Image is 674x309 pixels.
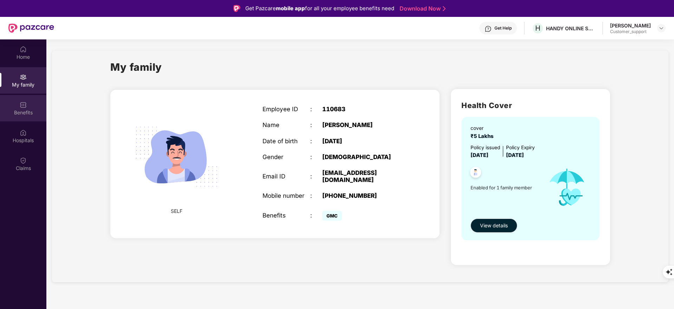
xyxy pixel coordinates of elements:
img: svg+xml;base64,PHN2ZyBpZD0iSG9zcGl0YWxzIiB4bWxucz0iaHR0cDovL3d3dy53My5vcmcvMjAwMC9zdmciIHdpZHRoPS... [20,129,27,136]
span: [DATE] [506,152,524,158]
img: svg+xml;base64,PHN2ZyB4bWxucz0iaHR0cDovL3d3dy53My5vcmcvMjAwMC9zdmciIHdpZHRoPSI0OC45NDMiIGhlaWdodD... [467,165,484,182]
div: [EMAIL_ADDRESS][DOMAIN_NAME] [322,169,406,183]
img: svg+xml;base64,PHN2ZyBpZD0iRHJvcGRvd24tMzJ4MzIiIHhtbG5zPSJodHRwOi8vd3d3LnczLm9yZy8yMDAwL3N2ZyIgd2... [659,25,664,31]
img: svg+xml;base64,PHN2ZyBpZD0iQmVuZWZpdHMiIHhtbG5zPSJodHRwOi8vd3d3LnczLm9yZy8yMDAwL3N2ZyIgd2lkdGg9Ij... [20,101,27,108]
div: Policy issued [471,144,500,152]
span: Enabled for 1 family member [471,184,541,191]
h2: Health Cover [461,100,600,111]
div: Get Pazcare for all your employee benefits need [245,4,394,13]
div: cover [471,125,496,132]
div: [PHONE_NUMBER] [322,192,406,199]
button: View details [471,219,517,233]
div: Email ID [263,173,310,180]
div: [PERSON_NAME] [322,121,406,128]
div: [DEMOGRAPHIC_DATA] [322,153,406,160]
span: [DATE] [471,152,488,158]
img: svg+xml;base64,PHN2ZyBpZD0iSG9tZSIgeG1sbnM9Imh0dHA6Ly93d3cudzMub3JnLzIwMDAvc3ZnIiB3aWR0aD0iMjAiIG... [20,46,27,53]
div: HANDY ONLINE SOLUTIONS PRIVATE LIMITED [546,25,595,32]
span: ₹5 Lakhs [471,133,496,139]
div: Customer_support [610,29,651,34]
div: : [310,138,322,145]
div: [DATE] [322,138,406,145]
div: : [310,153,322,160]
div: Name [263,121,310,128]
span: View details [480,222,508,229]
div: : [310,192,322,199]
div: Gender [263,153,310,160]
div: [PERSON_NAME] [610,22,651,29]
a: Download Now [400,5,443,12]
div: Date of birth [263,138,310,145]
strong: mobile app [276,5,305,12]
div: Mobile number [263,192,310,199]
div: : [310,212,322,219]
div: Employee ID [263,106,310,113]
h1: My family [110,59,162,75]
div: : [310,173,322,180]
div: Policy Expiry [506,144,535,152]
img: svg+xml;base64,PHN2ZyBpZD0iSGVscC0zMngzMiIgeG1sbnM9Imh0dHA6Ly93d3cudzMub3JnLzIwMDAvc3ZnIiB3aWR0aD... [485,25,492,32]
div: Benefits [263,212,310,219]
div: : [310,121,322,128]
div: 110683 [322,106,406,113]
img: Logo [233,5,240,12]
span: SELF [171,207,182,215]
img: icon [541,160,593,215]
span: H [535,24,540,32]
img: svg+xml;base64,PHN2ZyB3aWR0aD0iMjAiIGhlaWdodD0iMjAiIHZpZXdCb3g9IjAgMCAyMCAyMCIgZmlsbD0ibm9uZSIgeG... [20,74,27,81]
img: New Pazcare Logo [8,24,54,33]
img: svg+xml;base64,PHN2ZyB4bWxucz0iaHR0cDovL3d3dy53My5vcmcvMjAwMC9zdmciIHdpZHRoPSIyMjQiIGhlaWdodD0iMT... [126,106,227,207]
div: : [310,106,322,113]
img: Stroke [443,5,446,12]
img: svg+xml;base64,PHN2ZyBpZD0iQ2xhaW0iIHhtbG5zPSJodHRwOi8vd3d3LnczLm9yZy8yMDAwL3N2ZyIgd2lkdGg9IjIwIi... [20,157,27,164]
div: Get Help [494,25,512,31]
span: GMC [322,211,342,221]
